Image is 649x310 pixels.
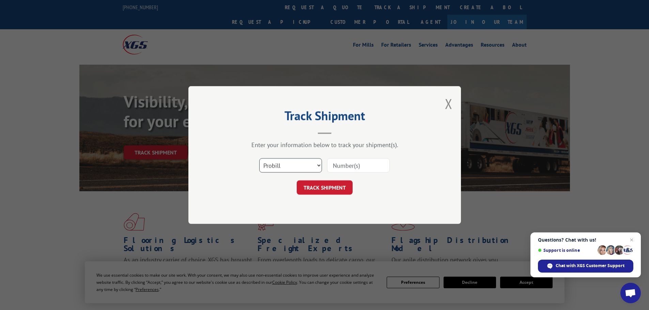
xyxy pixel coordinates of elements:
[620,283,641,303] div: Open chat
[538,237,633,243] span: Questions? Chat with us!
[297,180,353,195] button: TRACK SHIPMENT
[538,260,633,273] div: Chat with XGS Customer Support
[222,111,427,124] h2: Track Shipment
[556,263,624,269] span: Chat with XGS Customer Support
[327,158,390,173] input: Number(s)
[222,141,427,149] div: Enter your information below to track your shipment(s).
[445,95,452,113] button: Close modal
[628,236,636,244] span: Close chat
[538,248,595,253] span: Support is online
